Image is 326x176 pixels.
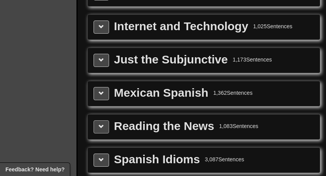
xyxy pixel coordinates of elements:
[253,22,292,30] div: 1,025 Sentences
[114,21,248,32] div: Internet and Technology
[213,89,252,97] div: 1,362 Sentences
[114,154,200,165] div: Spanish Idioms
[219,122,258,130] div: 1,083 Sentences
[232,56,272,63] div: 1,173 Sentences
[5,166,64,173] span: Open feedback widget
[114,87,208,99] div: Mexican Spanish
[205,155,244,163] div: 3,087 Sentences
[114,54,228,65] div: Just the Subjunctive
[114,120,214,132] div: Reading the News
